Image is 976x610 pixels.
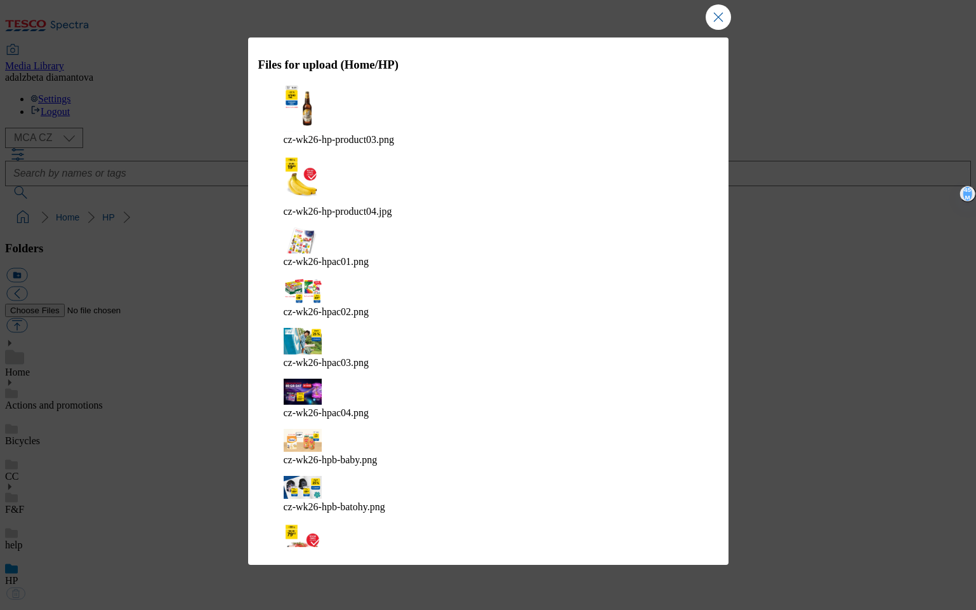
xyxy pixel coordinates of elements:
img: preview [284,523,322,571]
img: preview [284,227,322,254]
img: preview [284,156,322,203]
figcaption: cz-wk26-hpac04.png [284,407,693,419]
div: Modal [248,37,729,565]
img: preview [284,278,322,304]
figcaption: cz-wk26-hpb-baby.png [284,454,693,466]
figcaption: cz-wk26-hp-product03.png [284,134,693,146]
button: Close Modal [706,4,731,30]
img: preview [284,429,322,452]
figcaption: cz-wk26-hpac03.png [284,357,693,369]
img: preview [284,476,322,499]
figcaption: cz-wk26-hpb-batohy.png [284,501,693,513]
img: preview [284,328,322,355]
figcaption: cz-wk26-hpac01.png [284,256,693,268]
figcaption: cz-wk26-hp-product04.jpg [284,206,693,217]
figcaption: cz-wk26-hpac02.png [284,306,693,318]
img: preview [284,84,322,132]
h3: Files for upload (Home/HP) [258,58,718,72]
img: preview [284,379,322,405]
